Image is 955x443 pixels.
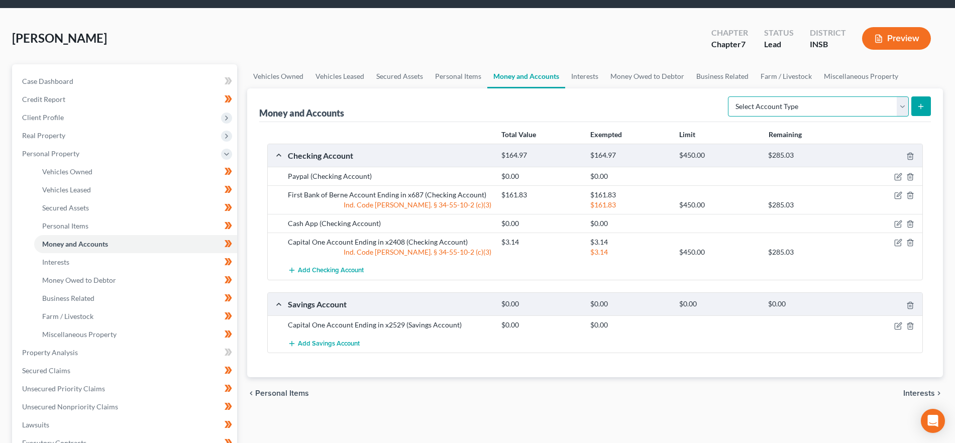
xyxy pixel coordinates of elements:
[487,64,565,88] a: Money and Accounts
[935,389,943,397] i: chevron_right
[22,77,73,85] span: Case Dashboard
[674,200,763,210] div: $450.00
[298,267,364,275] span: Add Checking Account
[34,325,237,344] a: Miscellaneous Property
[810,39,846,50] div: INSB
[590,130,622,139] strong: Exempted
[42,330,117,339] span: Miscellaneous Property
[501,130,536,139] strong: Total Value
[496,190,585,200] div: $161.83
[679,130,695,139] strong: Limit
[585,247,674,257] div: $3.14
[711,27,748,39] div: Chapter
[763,151,852,160] div: $285.03
[22,131,65,140] span: Real Property
[283,190,496,200] div: First Bank of Berne Account Ending in x687 (Checking Account)
[903,389,935,397] span: Interests
[12,31,107,45] span: [PERSON_NAME]
[370,64,429,88] a: Secured Assets
[247,389,309,397] button: chevron_left Personal Items
[22,402,118,411] span: Unsecured Nonpriority Claims
[288,261,364,280] button: Add Checking Account
[14,72,237,90] a: Case Dashboard
[283,237,496,247] div: Capital One Account Ending in x2408 (Checking Account)
[585,190,674,200] div: $161.83
[903,389,943,397] button: Interests chevron_right
[22,95,65,103] span: Credit Report
[14,344,237,362] a: Property Analysis
[769,130,802,139] strong: Remaining
[496,151,585,160] div: $164.97
[496,237,585,247] div: $3.14
[247,64,309,88] a: Vehicles Owned
[862,27,931,50] button: Preview
[259,107,344,119] div: Money and Accounts
[283,150,496,161] div: Checking Account
[288,334,360,353] button: Add Savings Account
[42,276,116,284] span: Money Owed to Debtor
[14,416,237,434] a: Lawsuits
[764,27,794,39] div: Status
[14,90,237,108] a: Credit Report
[283,299,496,309] div: Savings Account
[496,171,585,181] div: $0.00
[247,389,255,397] i: chevron_left
[34,217,237,235] a: Personal Items
[42,222,88,230] span: Personal Items
[585,237,674,247] div: $3.14
[309,64,370,88] a: Vehicles Leased
[22,420,49,429] span: Lawsuits
[34,289,237,307] a: Business Related
[283,200,496,210] div: Ind. Code [PERSON_NAME]. § 34-55-10-2 (c)(3)
[818,64,904,88] a: Miscellaneous Property
[674,299,763,309] div: $0.00
[34,253,237,271] a: Interests
[14,362,237,380] a: Secured Claims
[674,247,763,257] div: $450.00
[283,247,496,257] div: Ind. Code [PERSON_NAME]. § 34-55-10-2 (c)(3)
[690,64,755,88] a: Business Related
[763,247,852,257] div: $285.03
[42,167,92,176] span: Vehicles Owned
[22,113,64,122] span: Client Profile
[22,149,79,158] span: Personal Property
[22,348,78,357] span: Property Analysis
[674,151,763,160] div: $450.00
[34,181,237,199] a: Vehicles Leased
[42,185,91,194] span: Vehicles Leased
[763,299,852,309] div: $0.00
[42,294,94,302] span: Business Related
[42,203,89,212] span: Secured Assets
[429,64,487,88] a: Personal Items
[34,163,237,181] a: Vehicles Owned
[585,200,674,210] div: $161.83
[585,320,674,330] div: $0.00
[14,380,237,398] a: Unsecured Priority Claims
[42,240,108,248] span: Money and Accounts
[585,151,674,160] div: $164.97
[14,398,237,416] a: Unsecured Nonpriority Claims
[22,366,70,375] span: Secured Claims
[283,171,496,181] div: Paypal (Checking Account)
[604,64,690,88] a: Money Owed to Debtor
[585,299,674,309] div: $0.00
[255,389,309,397] span: Personal Items
[34,199,237,217] a: Secured Assets
[585,171,674,181] div: $0.00
[496,299,585,309] div: $0.00
[741,39,746,49] span: 7
[22,384,105,393] span: Unsecured Priority Claims
[496,320,585,330] div: $0.00
[42,312,93,320] span: Farm / Livestock
[585,218,674,229] div: $0.00
[34,307,237,325] a: Farm / Livestock
[565,64,604,88] a: Interests
[298,340,360,348] span: Add Savings Account
[34,271,237,289] a: Money Owed to Debtor
[42,258,69,266] span: Interests
[921,409,945,433] div: Open Intercom Messenger
[764,39,794,50] div: Lead
[283,218,496,229] div: Cash App (Checking Account)
[711,39,748,50] div: Chapter
[763,200,852,210] div: $285.03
